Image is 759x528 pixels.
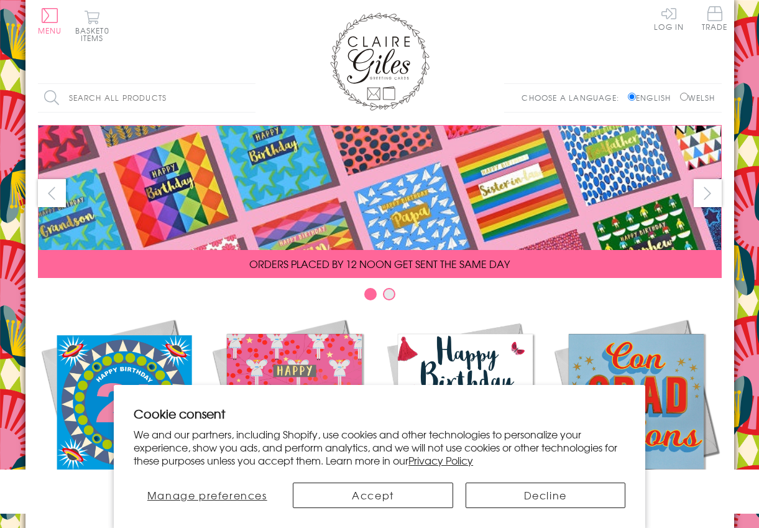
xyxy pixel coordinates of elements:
[209,316,380,511] a: Christmas
[408,453,473,468] a: Privacy Policy
[694,179,722,207] button: next
[38,8,62,34] button: Menu
[702,6,728,33] a: Trade
[628,93,636,101] input: English
[380,316,551,511] a: Birthdays
[38,287,722,307] div: Carousel Pagination
[628,92,677,103] label: English
[680,92,715,103] label: Welsh
[134,405,625,422] h2: Cookie consent
[293,483,453,508] button: Accept
[249,256,510,271] span: ORDERS PLACED BY 12 NOON GET SENT THE SAME DAY
[702,6,728,30] span: Trade
[134,483,280,508] button: Manage preferences
[38,84,255,112] input: Search all products
[81,25,109,44] span: 0 items
[134,428,625,466] p: We and our partners, including Shopify, use cookies and other technologies to personalize your ex...
[522,92,625,103] p: Choose a language:
[147,488,267,503] span: Manage preferences
[38,316,209,511] a: New Releases
[551,316,722,511] a: Academic
[243,84,255,112] input: Search
[364,288,377,300] button: Carousel Page 1 (Current Slide)
[383,288,395,300] button: Carousel Page 2
[38,25,62,36] span: Menu
[75,10,109,42] button: Basket0 items
[466,483,625,508] button: Decline
[680,93,688,101] input: Welsh
[330,12,430,111] img: Claire Giles Greetings Cards
[654,6,684,30] a: Log In
[38,179,66,207] button: prev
